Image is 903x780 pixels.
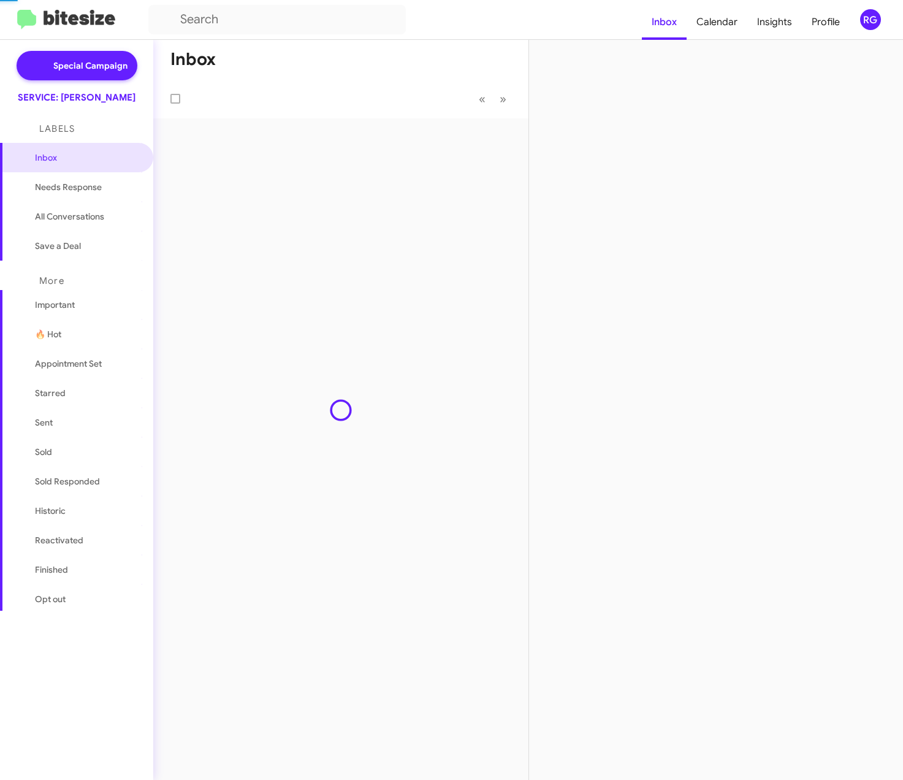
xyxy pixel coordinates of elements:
[471,86,493,112] button: Previous
[35,416,53,429] span: Sent
[148,5,406,34] input: Search
[170,50,216,69] h1: Inbox
[472,86,514,112] nav: Page navigation example
[39,123,75,134] span: Labels
[850,9,890,30] button: RG
[35,593,66,605] span: Opt out
[35,505,66,517] span: Historic
[492,86,514,112] button: Next
[35,446,52,458] span: Sold
[17,51,137,80] a: Special Campaign
[500,91,506,107] span: »
[35,328,61,340] span: 🔥 Hot
[802,4,850,40] a: Profile
[35,564,68,576] span: Finished
[35,210,104,223] span: All Conversations
[35,387,66,399] span: Starred
[35,240,81,252] span: Save a Deal
[35,151,139,164] span: Inbox
[687,4,747,40] a: Calendar
[35,299,139,311] span: Important
[35,181,139,193] span: Needs Response
[18,91,135,104] div: SERVICE: [PERSON_NAME]
[35,357,102,370] span: Appointment Set
[53,59,128,72] span: Special Campaign
[39,275,64,286] span: More
[35,534,83,546] span: Reactivated
[479,91,486,107] span: «
[642,4,687,40] a: Inbox
[747,4,802,40] a: Insights
[35,475,100,487] span: Sold Responded
[860,9,881,30] div: RG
